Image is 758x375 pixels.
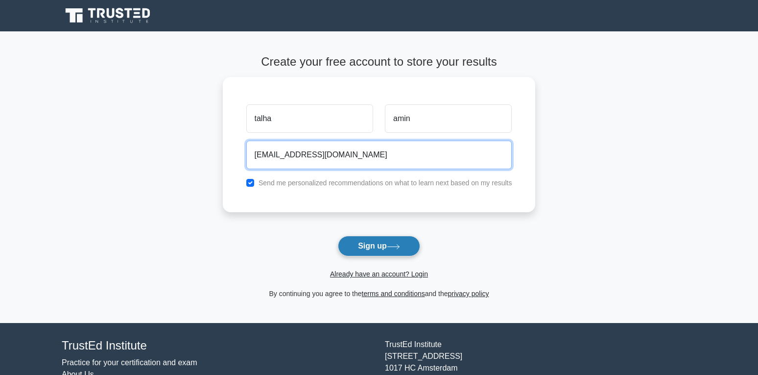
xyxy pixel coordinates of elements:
label: Send me personalized recommendations on what to learn next based on my results [259,179,512,187]
input: First name [246,104,373,133]
a: Practice for your certification and exam [62,358,197,367]
h4: TrustEd Institute [62,339,373,353]
input: Email [246,141,512,169]
input: Last name [385,104,512,133]
h4: Create your free account to store your results [223,55,536,69]
a: privacy policy [448,290,489,298]
a: terms and conditions [362,290,425,298]
a: Already have an account? Login [330,270,428,278]
button: Sign up [338,236,420,256]
div: By continuing you agree to the and the [217,288,542,300]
